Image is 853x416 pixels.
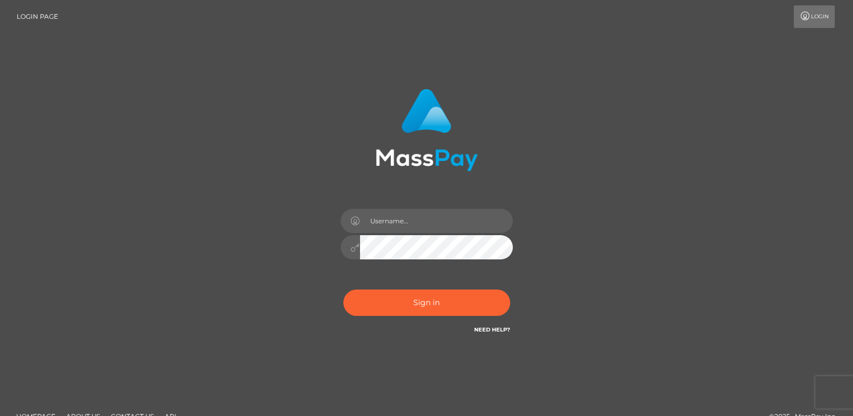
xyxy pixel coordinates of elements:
input: Username... [360,209,513,233]
a: Need Help? [474,326,510,333]
img: MassPay Login [376,89,478,171]
a: Login Page [17,5,58,28]
a: Login [794,5,835,28]
button: Sign in [343,290,510,316]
